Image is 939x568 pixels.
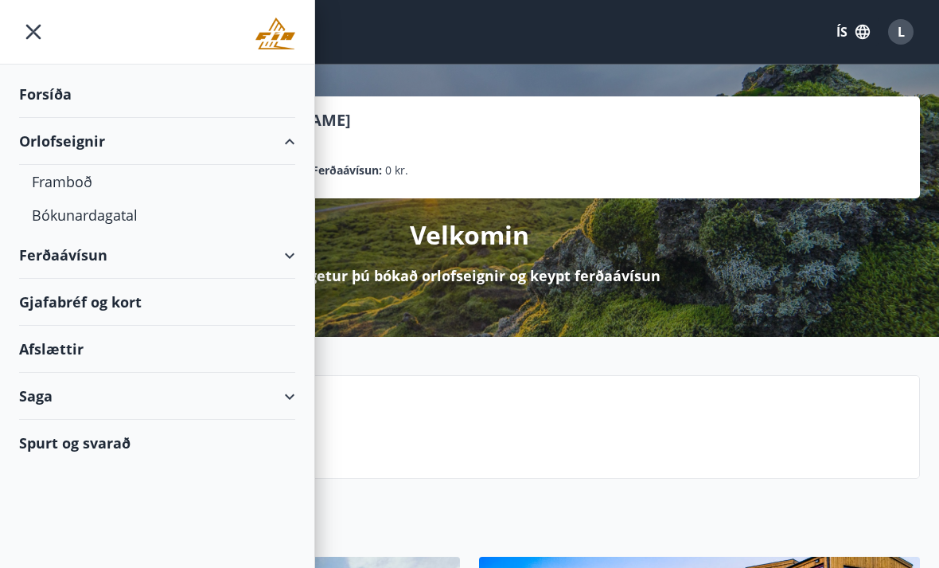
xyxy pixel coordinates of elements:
div: Orlofseignir [19,118,295,165]
p: Hér getur þú bókað orlofseignir og keypt ferðaávísun [279,265,660,286]
div: Bókunardagatal [32,198,282,232]
p: Spurt og svarað [136,416,906,443]
div: Saga [19,373,295,420]
span: 0 kr. [385,162,408,179]
div: Forsíða [19,71,295,118]
div: Spurt og svarað [19,420,295,466]
p: Velkomin [410,217,529,253]
button: menu [19,18,48,46]
button: L [882,13,920,51]
div: Framboð [32,165,282,198]
img: union_logo [255,18,295,49]
p: Ferðaávísun : [312,162,382,179]
div: Afslættir [19,326,295,373]
span: L [898,23,905,41]
div: Gjafabréf og kort [19,279,295,326]
button: ÍS [828,18,879,46]
div: Ferðaávísun [19,232,295,279]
